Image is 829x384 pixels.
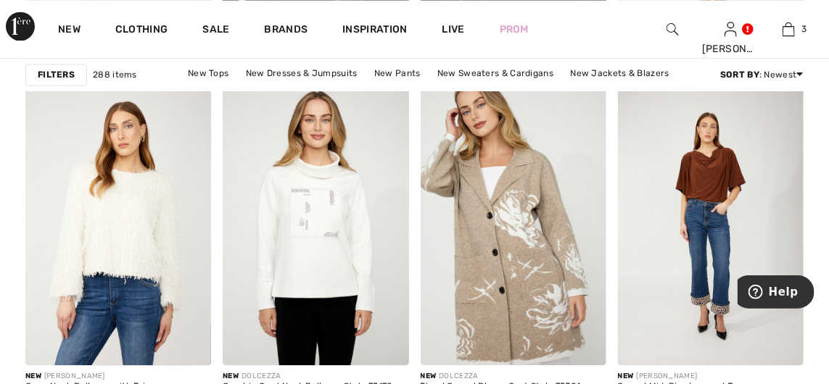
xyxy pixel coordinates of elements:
a: New Jackets & Blazers [564,64,677,83]
a: Floral Casual Blazer Coat Style 75301. Oatmeal [421,87,606,365]
img: search the website [667,20,679,38]
a: New Outerwear [419,83,501,101]
span: New [421,372,437,380]
a: New [58,23,81,38]
span: 288 items [93,68,137,81]
img: 1ère Avenue [6,12,35,41]
div: [PERSON_NAME] [25,371,211,382]
span: New [25,372,41,380]
a: Sale [202,23,229,38]
a: Brands [265,23,308,38]
a: New Tops [181,64,236,83]
a: Live [442,22,465,37]
a: 3 [760,20,817,38]
img: Graphic Cowl Neck Pullover Style 75170. Black [223,87,408,365]
div: [PERSON_NAME] [618,371,804,382]
img: My Info [725,20,737,38]
div: : Newest [720,68,804,81]
img: Crew Neck Pullover with Fringe Style 254926. Off white [25,87,211,365]
a: Sign In [725,22,737,36]
div: DOLCEZZA [421,371,606,382]
div: DOLCEZZA [223,371,408,382]
strong: Sort By [720,70,759,80]
span: Inspiration [342,23,407,38]
img: Casual Mid-Rise Leopard Jeans Style 254941. Blue [618,87,804,365]
a: Clothing [115,23,168,38]
a: New Pants [367,64,428,83]
img: My Bag [783,20,795,38]
div: [PERSON_NAME] [702,41,759,57]
a: New Dresses & Jumpsuits [239,64,365,83]
a: Prom [500,22,529,37]
span: New [618,372,634,380]
span: 3 [802,22,807,36]
a: New Sweaters & Cardigans [430,64,561,83]
iframe: Opens a widget where you can find more information [738,275,814,312]
strong: Filters [38,68,75,81]
span: New [223,372,239,380]
a: New Skirts [356,83,416,101]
